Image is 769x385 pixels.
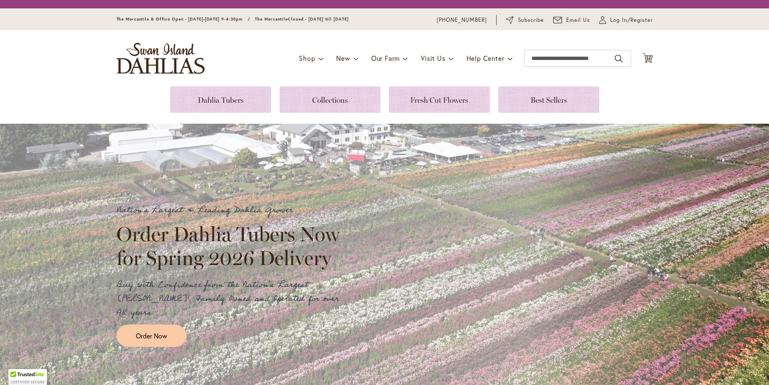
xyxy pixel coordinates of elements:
[566,16,590,24] span: Email Us
[506,16,544,24] a: Subscribe
[117,222,347,269] h2: Order Dahlia Tubers Now for Spring 2026 Delivery
[615,52,622,65] button: Search
[437,16,487,24] a: [PHONE_NUMBER]
[610,16,653,24] span: Log In/Register
[117,43,205,74] a: store logo
[466,54,505,62] span: Help Center
[299,54,315,62] span: Shop
[371,54,400,62] span: Our Farm
[553,16,590,24] a: Email Us
[136,331,167,341] span: Order Now
[599,16,653,24] a: Log In/Register
[288,16,348,22] span: Closed - [DATE] till [DATE]
[117,203,347,217] p: Nation's Largest & Leading Dahlia Grower
[421,54,445,62] span: Visit Us
[117,325,186,347] a: Order Now
[117,16,288,22] span: The Mercantile & Office Open - [DATE]-[DATE] 9-4:30pm / The Mercantile
[336,54,350,62] span: New
[117,278,347,320] p: Buy with Confidence from the Nation's Largest [PERSON_NAME]. Family Owned and Operated for over 9...
[8,369,47,385] div: TrustedSite Certified
[518,16,544,24] span: Subscribe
